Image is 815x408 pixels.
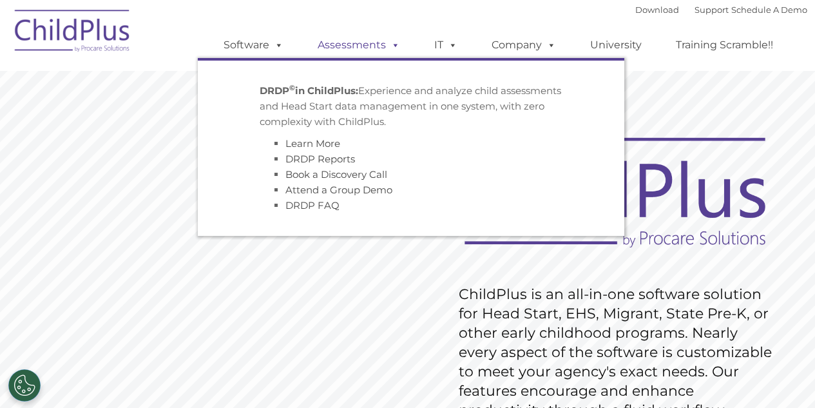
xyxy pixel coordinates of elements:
a: University [577,32,655,58]
a: DRDP FAQ [285,199,340,211]
a: Software [211,32,296,58]
sup: © [289,83,295,92]
a: DRDP Reports [285,153,355,165]
font: | [635,5,807,15]
a: Assessments [305,32,413,58]
a: Book a Discovery Call [285,168,387,180]
p: Experience and analyze child assessments and Head Start data management in one system, with zero ... [260,83,562,130]
strong: DRDP in ChildPlus: [260,84,358,97]
img: ChildPlus by Procare Solutions [8,1,137,65]
a: Schedule A Demo [731,5,807,15]
iframe: Chat Widget [751,346,815,408]
a: IT [421,32,470,58]
button: Cookies Settings [8,369,41,402]
a: Support [695,5,729,15]
a: Training Scramble!! [663,32,786,58]
a: Download [635,5,679,15]
a: Company [479,32,569,58]
a: Attend a Group Demo [285,184,392,196]
a: Learn More [285,137,340,150]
